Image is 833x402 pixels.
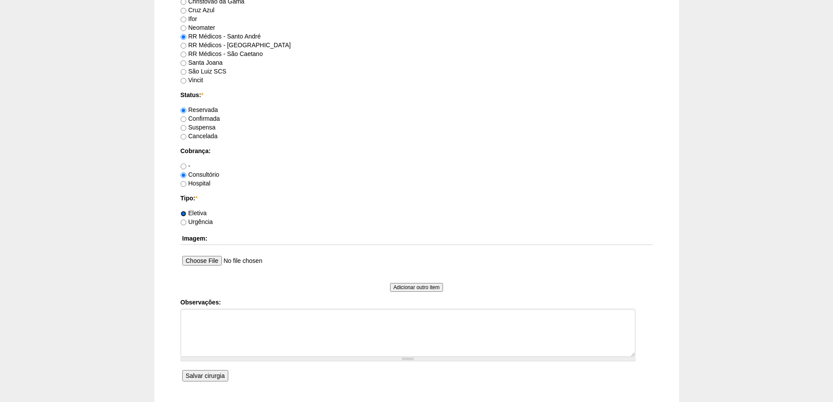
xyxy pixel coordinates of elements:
[181,68,227,75] label: São Luiz SCS
[181,298,653,307] label: Observações:
[181,24,215,31] label: Neomater
[181,78,186,84] input: Vincit
[181,125,186,131] input: Suspensa
[201,91,203,98] span: Este campo é obrigatório.
[195,195,197,202] span: Este campo é obrigatório.
[181,164,186,169] input: -
[181,34,186,40] input: RR Médicos - Santo André
[181,116,186,122] input: Confirmada
[181,17,186,22] input: Ifor
[181,43,186,49] input: RR Médicos - [GEOGRAPHIC_DATA]
[181,220,186,225] input: Urgência
[181,59,223,66] label: Santa Joana
[181,7,215,14] label: Cruz Azul
[181,77,203,84] label: Vincit
[181,115,220,122] label: Confirmada
[181,232,653,245] th: Imagem:
[181,52,186,57] input: RR Médicos - São Caetano
[181,69,186,75] input: São Luiz SCS
[181,162,191,169] label: -
[181,15,197,22] label: Ifor
[181,147,653,155] label: Cobrança:
[181,172,186,178] input: Consultório
[182,370,228,381] input: Salvar cirurgia
[181,106,218,113] label: Reservada
[181,210,207,217] label: Eletiva
[181,218,213,225] label: Urgência
[181,134,186,140] input: Cancelada
[390,283,443,292] input: Adicionar outro item
[181,133,218,140] label: Cancelada
[181,42,291,49] label: RR Médicos - [GEOGRAPHIC_DATA]
[181,50,263,57] label: RR Médicos - São Caetano
[181,194,653,203] label: Tipo:
[181,91,653,99] label: Status:
[181,33,261,40] label: RR Médicos - Santo André
[181,181,186,187] input: Hospital
[181,171,220,178] label: Consultório
[181,124,216,131] label: Suspensa
[181,8,186,14] input: Cruz Azul
[181,211,186,217] input: Eletiva
[181,25,186,31] input: Neomater
[181,108,186,113] input: Reservada
[181,180,211,187] label: Hospital
[181,60,186,66] input: Santa Joana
